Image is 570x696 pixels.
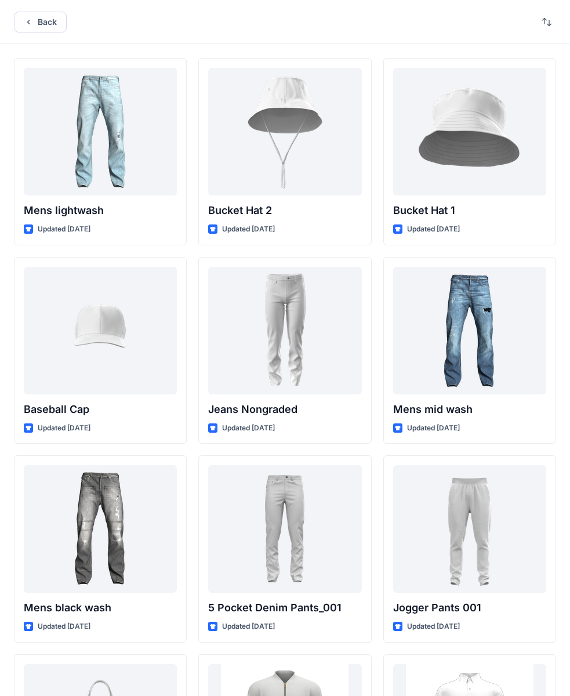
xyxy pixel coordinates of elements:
[208,600,361,616] p: 5 Pocket Denim Pants_001
[222,223,275,235] p: Updated [DATE]
[208,401,361,418] p: Jeans Nongraded
[393,465,546,593] a: Jogger Pants 001
[24,202,177,219] p: Mens lightwash
[407,422,460,434] p: Updated [DATE]
[222,621,275,633] p: Updated [DATE]
[38,422,90,434] p: Updated [DATE]
[24,401,177,418] p: Baseball Cap
[393,267,546,394] a: Mens mid wash
[393,401,546,418] p: Mens mid wash
[38,621,90,633] p: Updated [DATE]
[208,267,361,394] a: Jeans Nongraded
[208,465,361,593] a: 5 Pocket Denim Pants_001
[407,621,460,633] p: Updated [DATE]
[393,68,546,195] a: Bucket Hat 1
[38,223,90,235] p: Updated [DATE]
[222,422,275,434] p: Updated [DATE]
[24,267,177,394] a: Baseball Cap
[393,600,546,616] p: Jogger Pants 001
[14,12,67,32] button: Back
[24,600,177,616] p: Mens black wash
[407,223,460,235] p: Updated [DATE]
[24,465,177,593] a: Mens black wash
[393,202,546,219] p: Bucket Hat 1
[208,68,361,195] a: Bucket Hat 2
[208,202,361,219] p: Bucket Hat 2
[24,68,177,195] a: Mens lightwash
